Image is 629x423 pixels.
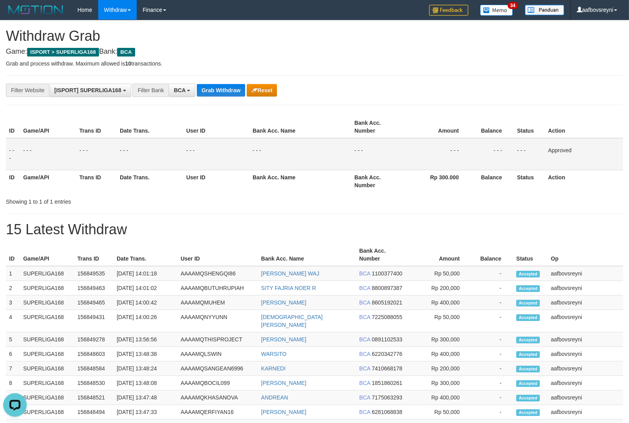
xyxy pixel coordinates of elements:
[178,390,258,405] td: AAAAMQKHASANOVA
[74,390,114,405] td: 156848521
[359,314,370,320] span: BCA
[258,244,356,266] th: Bank Acc. Name
[178,281,258,295] td: AAAAMQBUTUHRUPIAH
[114,332,178,347] td: [DATE] 13:56:56
[372,336,402,343] span: Copy 0891102533 to clipboard
[261,365,286,372] a: KARNEDI
[247,84,277,97] button: Reset
[548,390,623,405] td: aafbovsreyni
[548,244,623,266] th: Op
[516,271,540,277] span: Accepted
[249,116,351,138] th: Bank Acc. Name
[409,361,471,376] td: Rp 200,000
[6,4,66,16] img: MOTION_logo.png
[409,295,471,310] td: Rp 400,000
[20,281,74,295] td: SUPERLIGA168
[372,409,402,415] span: Copy 6281068838 to clipboard
[261,394,288,401] a: ANDREAN
[471,361,513,376] td: -
[20,170,76,192] th: Game/API
[359,285,370,291] span: BCA
[516,300,540,306] span: Accepted
[514,138,545,170] td: - - -
[114,266,178,281] td: [DATE] 14:01:18
[114,361,178,376] td: [DATE] 13:48:24
[178,266,258,281] td: AAAAMQSHENGQI86
[20,266,74,281] td: SUPERLIGA168
[409,405,471,419] td: Rp 50,000
[174,87,185,93] span: BCA
[514,116,545,138] th: Status
[261,314,323,328] a: [DEMOGRAPHIC_DATA][PERSON_NAME]
[514,170,545,192] th: Status
[406,170,471,192] th: Rp 300.000
[409,244,471,266] th: Amount
[409,310,471,332] td: Rp 50,000
[249,170,351,192] th: Bank Acc. Name
[351,138,406,170] td: - - -
[548,266,623,281] td: aafbovsreyni
[6,116,20,138] th: ID
[516,395,540,401] span: Accepted
[406,138,471,170] td: - - -
[409,281,471,295] td: Rp 200,000
[114,310,178,332] td: [DATE] 14:00:26
[6,281,20,295] td: 2
[545,170,623,192] th: Action
[351,170,406,192] th: Bank Acc. Number
[114,347,178,361] td: [DATE] 13:48:38
[548,405,623,419] td: aafbovsreyni
[471,295,513,310] td: -
[548,376,623,390] td: aafbovsreyni
[183,138,249,170] td: - - -
[261,409,306,415] a: [PERSON_NAME]
[406,116,471,138] th: Amount
[178,376,258,390] td: AAAAMQBOCIL099
[359,336,370,343] span: BCA
[178,332,258,347] td: AAAAMQTHISPROJECT
[372,270,402,277] span: Copy 1100377400 to clipboard
[6,266,20,281] td: 1
[74,310,114,332] td: 156849431
[471,170,514,192] th: Balance
[169,84,195,97] button: BCA
[183,116,249,138] th: User ID
[471,266,513,281] td: -
[409,266,471,281] td: Rp 50,000
[480,5,513,16] img: Button%20Memo.svg
[178,310,258,332] td: AAAAMQNYYUNN
[74,376,114,390] td: 156848530
[372,285,402,291] span: Copy 8800897387 to clipboard
[545,116,623,138] th: Action
[516,285,540,292] span: Accepted
[49,84,131,97] button: [ISPORT] SUPERLIGA168
[76,170,117,192] th: Trans ID
[114,405,178,419] td: [DATE] 13:47:33
[359,394,370,401] span: BCA
[20,405,74,419] td: SUPERLIGA168
[20,116,76,138] th: Game/API
[372,314,402,320] span: Copy 7225088055 to clipboard
[74,347,114,361] td: 156848603
[3,3,27,27] button: Open LiveChat chat widget
[359,270,370,277] span: BCA
[359,409,370,415] span: BCA
[6,244,20,266] th: ID
[20,376,74,390] td: SUPERLIGA168
[249,138,351,170] td: - - -
[6,60,623,67] p: Grab and process withdraw. Maximum allowed is transactions.
[20,138,76,170] td: - - -
[6,84,49,97] div: Filter Website
[6,361,20,376] td: 7
[471,347,513,361] td: -
[178,361,258,376] td: AAAAMQSANGEAN6996
[74,361,114,376] td: 156848584
[261,299,306,306] a: [PERSON_NAME]
[261,285,316,291] a: SITY FAJRIA NOER R
[516,351,540,358] span: Accepted
[548,281,623,295] td: aafbovsreyni
[372,365,402,372] span: Copy 7410668178 to clipboard
[471,332,513,347] td: -
[178,347,258,361] td: AAAAMQLSWIN
[20,310,74,332] td: SUPERLIGA168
